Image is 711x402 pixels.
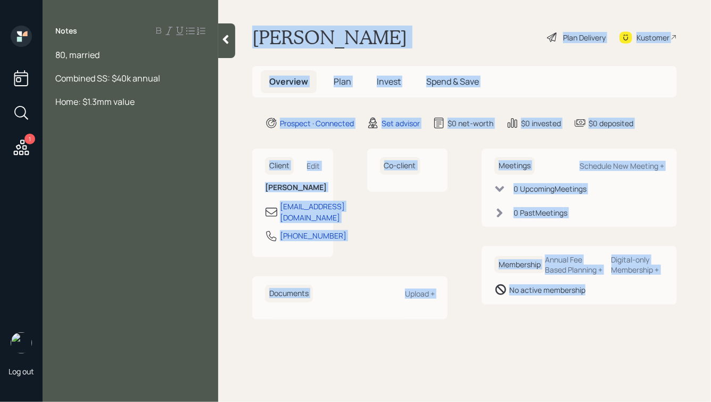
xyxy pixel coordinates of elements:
[55,26,77,36] label: Notes
[334,76,351,87] span: Plan
[269,76,308,87] span: Overview
[280,230,346,241] div: [PHONE_NUMBER]
[514,207,567,218] div: 0 Past Meeting s
[580,161,664,171] div: Schedule New Meeting +
[377,76,401,87] span: Invest
[55,72,160,84] span: Combined SS: $40k annual
[11,332,32,354] img: hunter_neumayer.jpg
[509,284,585,296] div: No active membership
[280,201,345,223] div: [EMAIL_ADDRESS][DOMAIN_NAME]
[265,157,294,175] h6: Client
[563,32,606,43] div: Plan Delivery
[265,183,320,192] h6: [PERSON_NAME]
[426,76,479,87] span: Spend & Save
[9,366,34,376] div: Log out
[448,118,493,129] div: $0 net-worth
[55,49,100,61] span: 80, married
[55,96,135,108] span: Home: $1.3mm value
[380,157,420,175] h6: Co-client
[24,134,35,144] div: 1
[521,118,561,129] div: $0 invested
[307,161,320,171] div: Edit
[514,183,586,194] div: 0 Upcoming Meeting s
[494,256,545,274] h6: Membership
[265,285,313,302] h6: Documents
[405,289,435,299] div: Upload +
[252,26,407,49] h1: [PERSON_NAME]
[545,255,603,275] div: Annual Fee Based Planning +
[589,118,633,129] div: $0 deposited
[494,157,535,175] h6: Meetings
[382,118,420,129] div: Set advisor
[280,118,354,129] div: Prospect · Connected
[611,255,664,275] div: Digital-only Membership +
[636,32,669,43] div: Kustomer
